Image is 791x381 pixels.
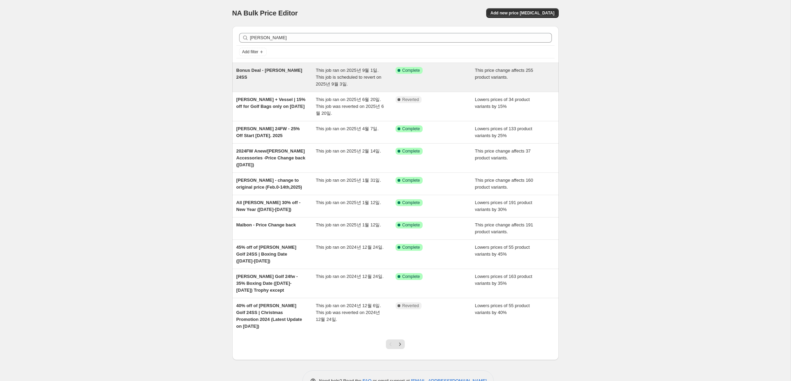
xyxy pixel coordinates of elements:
[475,148,531,160] span: This price change affects 37 product variants.
[316,126,379,131] span: This job ran on 2025년 4월 7일.
[236,68,302,80] span: Bonus Deal - [PERSON_NAME] 24SS
[486,8,558,18] button: Add new price [MEDICAL_DATA]
[402,222,420,228] span: Complete
[395,339,405,349] button: Next
[475,178,533,190] span: This price change affects 160 product variants.
[402,245,420,250] span: Complete
[236,222,296,227] span: Malbon - Price Change back
[402,178,420,183] span: Complete
[316,274,383,279] span: This job ran on 2024년 12월 24일.
[236,303,302,329] span: 40% off of [PERSON_NAME] Golf 24SS | Christmas Promotion 2024 (Latest Update on [DATE])
[316,222,381,227] span: This job ran on 2025년 1월 12일.
[316,178,381,183] span: This job ran on 2025년 1월 31일.
[236,274,298,293] span: [PERSON_NAME] Golf 24fw - 35% Boxing Date ([DATE]-[DATE]) Trophy except
[475,68,533,80] span: This price change affects 255 product variants.
[490,10,554,16] span: Add new price [MEDICAL_DATA]
[402,68,420,73] span: Complete
[475,303,530,315] span: Lowers prices of 55 product variants by 40%
[242,49,258,55] span: Add filter
[236,97,305,109] span: [PERSON_NAME] + Vessel | 15% off for Golf Bags only on [DATE]
[402,303,419,309] span: Reverted
[316,97,384,116] span: This job ran on 2025년 6월 20일. This job was reverted on 2025년 6월 20일.
[475,200,532,212] span: Lowers prices of 191 product variants by 30%
[236,148,305,167] span: 2024FW Anew/[PERSON_NAME] Accessories -Price Change back ([DATE])
[402,274,420,279] span: Complete
[236,178,302,190] span: [PERSON_NAME] - change to original price (Feb.0-14th,2025)
[239,48,267,56] button: Add filter
[475,274,532,286] span: Lowers prices of 163 product variants by 35%
[475,222,533,234] span: This price change affects 191 product variants.
[316,303,381,322] span: This job ran on 2024년 12월 6일. This job was reverted on 2024년 12월 24일.
[236,245,297,264] span: 45% off of [PERSON_NAME] Golf 24SS | Boxing Date ([DATE]-[DATE])
[475,126,532,138] span: Lowers prices of 133 product variants by 25%
[475,245,530,257] span: Lowers prices of 55 product variants by 45%
[402,200,420,205] span: Complete
[316,68,381,87] span: This job ran on 2025년 9월 1일. This job is scheduled to revert on 2025년 9월 3일.
[402,97,419,102] span: Reverted
[402,126,420,132] span: Complete
[386,339,405,349] nav: Pagination
[236,200,301,212] span: All [PERSON_NAME] 30% off - New Year ([DATE]-[DATE])
[475,97,530,109] span: Lowers prices of 34 product variants by 15%
[402,148,420,154] span: Complete
[316,148,381,154] span: This job ran on 2025년 2월 14일.
[316,200,381,205] span: This job ran on 2025년 1월 12일.
[316,245,383,250] span: This job ran on 2024년 12월 24일.
[236,126,300,138] span: [PERSON_NAME] 24FW - 25% Off Start [DATE]. 2025
[232,9,298,17] span: NA Bulk Price Editor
